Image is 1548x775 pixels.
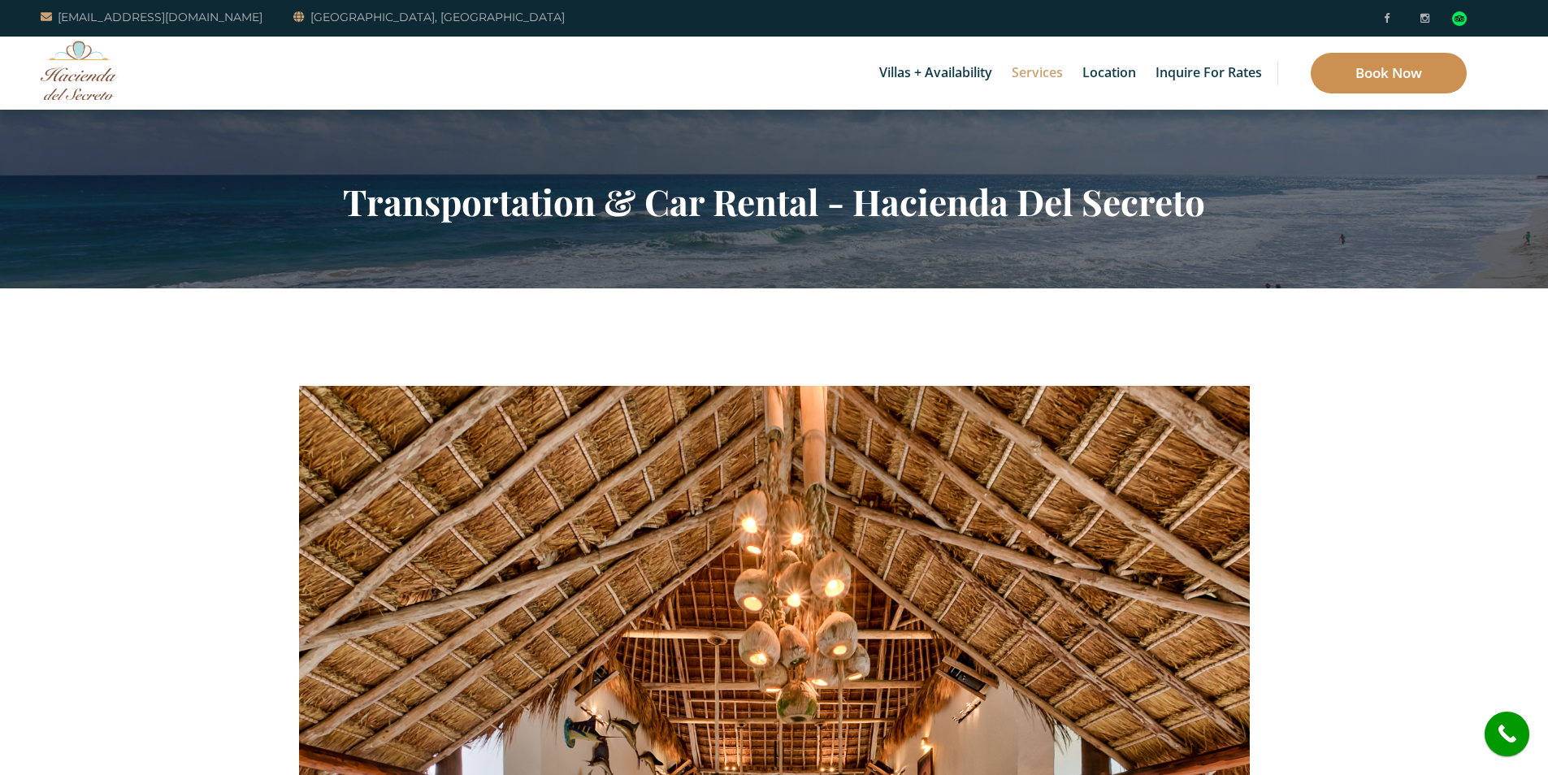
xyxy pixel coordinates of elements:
[1147,37,1270,110] a: Inquire for Rates
[1489,716,1525,752] i: call
[871,37,1000,110] a: Villas + Availability
[293,7,565,27] a: [GEOGRAPHIC_DATA], [GEOGRAPHIC_DATA]
[1074,37,1144,110] a: Location
[1311,53,1467,93] a: Book Now
[1452,11,1467,26] img: Tripadvisor_logomark.svg
[299,180,1250,223] h2: Transportation & Car Rental - Hacienda Del Secreto
[41,41,118,100] img: Awesome Logo
[1485,712,1529,756] a: call
[1452,11,1467,26] div: Read traveler reviews on Tripadvisor
[41,7,262,27] a: [EMAIL_ADDRESS][DOMAIN_NAME]
[1004,37,1071,110] a: Services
